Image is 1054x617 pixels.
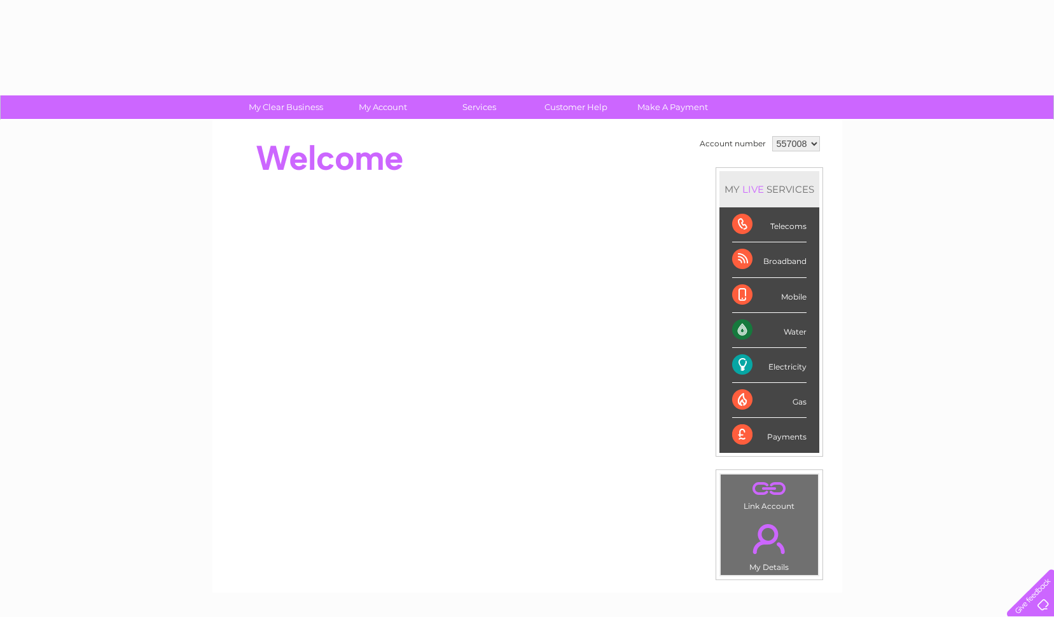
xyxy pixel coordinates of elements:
div: Telecoms [732,207,807,242]
div: Mobile [732,278,807,313]
div: Payments [732,418,807,452]
a: Make A Payment [620,95,725,119]
div: Gas [732,383,807,418]
a: Services [427,95,532,119]
a: My Clear Business [233,95,338,119]
a: . [724,478,815,500]
a: Customer Help [524,95,628,119]
a: . [724,516,815,561]
div: MY SERVICES [719,171,819,207]
a: My Account [330,95,435,119]
div: Electricity [732,348,807,383]
td: My Details [720,513,819,576]
div: Water [732,313,807,348]
td: Link Account [720,474,819,514]
div: Broadband [732,242,807,277]
div: LIVE [740,183,766,195]
td: Account number [697,133,769,155]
